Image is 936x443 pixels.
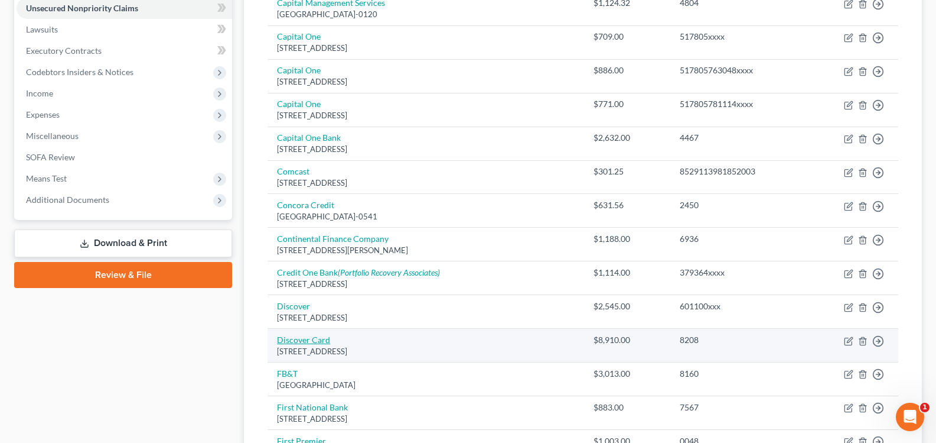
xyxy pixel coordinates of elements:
div: 7567 [680,402,797,413]
div: $771.00 [593,98,661,110]
a: Download & Print [14,229,232,257]
div: $1,188.00 [593,233,661,245]
div: [STREET_ADDRESS] [277,177,574,189]
a: Continental Finance Company [277,234,389,244]
div: [STREET_ADDRESS] [277,312,574,324]
span: Expenses [26,109,60,119]
div: 2450 [680,199,797,211]
div: 8160 [680,368,797,380]
div: [STREET_ADDRESS] [277,110,574,121]
i: (Portfolio Recovery Associates) [338,267,440,277]
div: [GEOGRAPHIC_DATA]-0541 [277,211,574,222]
div: 517805781114xxxx [680,98,797,110]
div: [GEOGRAPHIC_DATA]-0120 [277,9,574,20]
a: Capital One [277,65,321,75]
a: SOFA Review [17,147,232,168]
a: Review & File [14,262,232,288]
div: $2,632.00 [593,132,661,144]
span: Executory Contracts [26,46,102,56]
div: [STREET_ADDRESS][PERSON_NAME] [277,245,574,256]
span: Unsecured Nonpriority Claims [26,3,138,13]
div: $1,114.00 [593,267,661,279]
span: 1 [920,403,930,412]
div: 6936 [680,233,797,245]
a: Discover Card [277,335,330,345]
span: Additional Documents [26,195,109,205]
div: [GEOGRAPHIC_DATA] [277,380,574,391]
div: $2,545.00 [593,300,661,312]
a: Comcast [277,166,309,176]
a: Lawsuits [17,19,232,40]
div: $631.56 [593,199,661,211]
span: Codebtors Insiders & Notices [26,67,133,77]
div: 517805xxxx [680,31,797,43]
a: Capital One [277,31,321,41]
div: 8208 [680,334,797,346]
span: Income [26,88,53,98]
div: $3,013.00 [593,368,661,380]
iframe: Intercom live chat [896,403,924,431]
div: 4467 [680,132,797,144]
a: Concora Credit [277,200,334,210]
div: 8529113981852003 [680,166,797,177]
span: Means Test [26,173,67,183]
a: Executory Contracts [17,40,232,62]
div: 379364xxxx [680,267,797,279]
span: Miscellaneous [26,131,79,141]
a: Credit One Bank(Portfolio Recovery Associates) [277,267,440,277]
div: $709.00 [593,31,661,43]
div: $8,910.00 [593,334,661,346]
div: $886.00 [593,64,661,76]
div: [STREET_ADDRESS] [277,346,574,357]
div: $883.00 [593,402,661,413]
a: Capital One [277,99,321,109]
a: First National Bank [277,402,348,412]
div: [STREET_ADDRESS] [277,76,574,88]
div: [STREET_ADDRESS] [277,144,574,155]
div: [STREET_ADDRESS] [277,279,574,290]
span: SOFA Review [26,152,75,162]
span: Lawsuits [26,24,58,34]
div: 517805763048xxxx [680,64,797,76]
div: [STREET_ADDRESS] [277,43,574,54]
a: FB&T [277,368,298,379]
div: [STREET_ADDRESS] [277,413,574,425]
div: 601100xxx [680,300,797,312]
div: $301.25 [593,166,661,177]
a: Capital One Bank [277,132,341,143]
a: Discover [277,301,310,311]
